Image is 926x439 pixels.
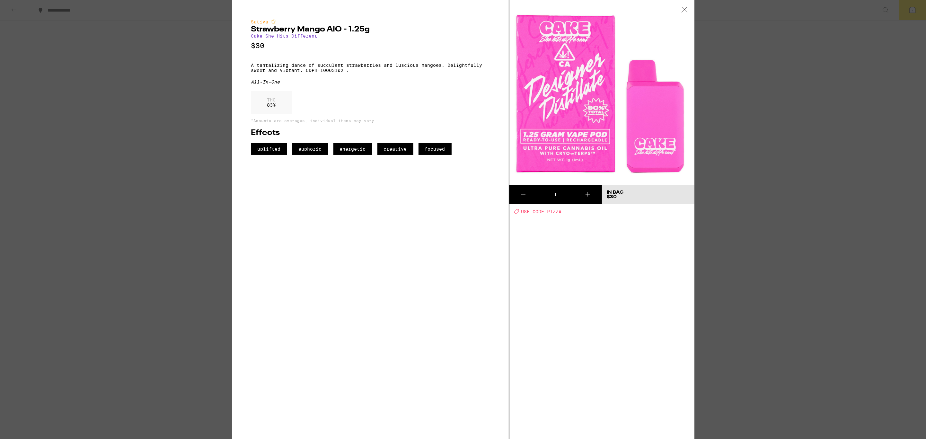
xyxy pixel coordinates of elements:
[251,63,489,73] p: A tantalizing dance of succulent strawberries and luscious mangoes. Delightfully sweet and vibran...
[251,79,489,84] div: All-In-One
[251,129,489,137] h2: Effects
[292,143,328,155] span: euphoric
[251,119,489,123] p: *Amounts are averages, individual items may vary.
[377,143,413,155] span: creative
[251,42,489,50] p: $30
[521,209,562,214] span: USE CODE PIZZA
[607,190,624,195] div: In Bag
[607,195,617,199] span: $30
[333,143,372,155] span: energetic
[251,33,318,39] a: Cake She Hits Different
[419,143,452,155] span: focused
[537,191,574,198] div: 1
[251,91,292,114] div: 83 %
[251,143,287,155] span: uplifted
[251,19,489,24] div: Sativa
[602,185,694,204] button: In Bag$30
[267,97,276,102] p: THC
[251,26,489,33] h2: Strawberry Mango AIO - 1.25g
[271,19,276,24] img: sativaColor.svg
